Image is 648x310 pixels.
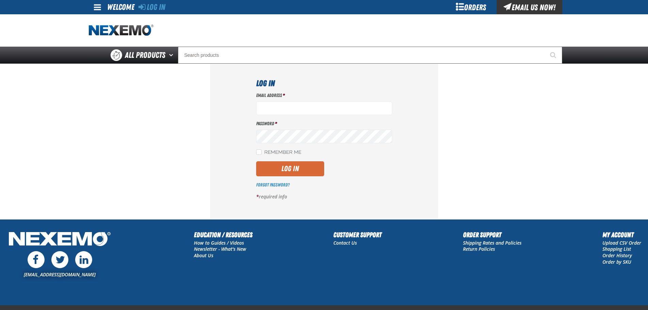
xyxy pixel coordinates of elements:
[125,49,165,61] span: All Products
[89,25,153,36] img: Nexemo logo
[256,182,289,187] a: Forgot Password?
[602,230,641,240] h2: My Account
[256,77,392,89] h1: Log In
[602,246,631,252] a: Shopping List
[463,230,521,240] h2: Order Support
[256,92,392,99] label: Email Address
[545,47,562,64] button: Start Searching
[194,230,252,240] h2: Education / Resources
[194,240,244,246] a: How to Guides / Videos
[333,240,357,246] a: Contact Us
[138,2,165,12] a: Log In
[256,149,262,155] input: Remember Me
[89,25,153,36] a: Home
[194,252,213,259] a: About Us
[178,47,562,64] input: Search
[24,271,96,278] a: [EMAIL_ADDRESS][DOMAIN_NAME]
[167,47,178,64] button: Open All Products pages
[463,240,521,246] a: Shipping Rates and Policies
[7,230,113,250] img: Nexemo Logo
[333,230,382,240] h2: Customer Support
[256,120,392,127] label: Password
[602,252,632,259] a: Order History
[602,240,641,246] a: Upload CSV Order
[256,161,324,176] button: Log In
[602,259,631,265] a: Order by SKU
[256,149,301,156] label: Remember Me
[463,246,495,252] a: Return Policies
[194,246,246,252] a: Newsletter - What's New
[256,194,392,200] p: required info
